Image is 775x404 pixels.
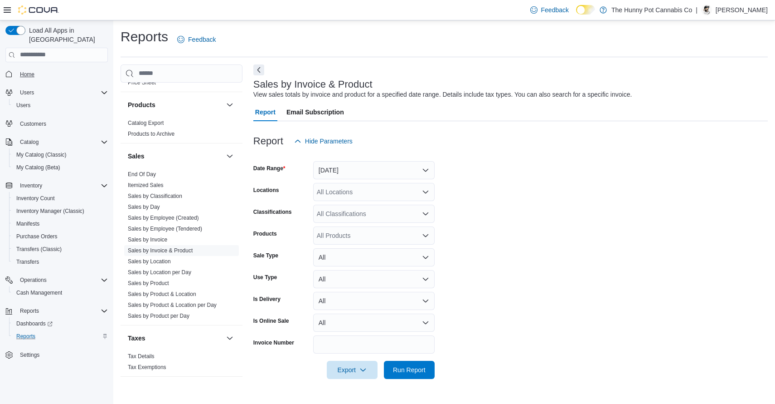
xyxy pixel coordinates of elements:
p: The Hunny Pot Cannabis Co [611,5,692,15]
a: Sales by Invoice [128,236,167,243]
span: Transfers [16,258,39,266]
a: Sales by Classification [128,193,182,199]
a: Inventory Manager (Classic) [13,206,88,217]
button: Manifests [9,217,111,230]
span: Dashboards [13,318,108,329]
span: Inventory Manager (Classic) [13,206,108,217]
span: Sales by Product [128,280,169,287]
label: Sale Type [253,252,278,259]
button: Next [253,64,264,75]
span: Users [13,100,108,111]
span: Transfers [13,256,108,267]
a: Transfers [13,256,43,267]
button: Run Report [384,361,435,379]
button: Inventory Manager (Classic) [9,205,111,217]
a: Manifests [13,218,43,229]
button: All [313,292,435,310]
span: Reports [20,307,39,315]
a: Sales by Product per Day [128,313,189,319]
span: Tax Exemptions [128,364,166,371]
button: Users [16,87,38,98]
span: Inventory [20,182,42,189]
a: End Of Day [128,171,156,177]
span: Sales by Day [128,203,160,211]
span: Sales by Location [128,258,171,265]
a: Inventory Count [13,193,58,204]
button: Customers [2,117,111,130]
span: Operations [16,275,108,286]
a: Sales by Employee (Tendered) [128,226,202,232]
div: Sales [121,169,242,325]
a: Transfers (Classic) [13,244,65,255]
label: Is Delivery [253,296,281,303]
button: Sales [128,152,223,161]
span: Inventory Count [16,195,55,202]
span: Catalog [16,137,108,148]
button: Taxes [224,333,235,344]
span: Users [16,87,108,98]
span: Operations [20,276,47,284]
a: Price Sheet [128,79,156,86]
span: Sales by Employee (Created) [128,214,199,222]
button: Inventory [16,180,46,191]
span: Reports [13,331,108,342]
span: Report [255,103,276,121]
h3: Products [128,100,155,109]
h3: Report [253,136,283,147]
span: Sales by Invoice & Product [128,247,193,254]
div: Taxes [121,351,242,376]
button: All [313,248,435,266]
a: Settings [16,350,43,360]
h3: Sales by Invoice & Product [253,79,373,90]
button: Reports [2,305,111,317]
span: Reports [16,305,108,316]
a: Dashboards [13,318,56,329]
a: Sales by Product & Location per Day [128,302,217,308]
span: Settings [16,349,108,360]
button: Inventory Count [9,192,111,205]
span: Cash Management [16,289,62,296]
span: Purchase Orders [16,233,58,240]
button: Settings [2,348,111,361]
div: Jonathan Estrella [701,5,712,15]
a: Dashboards [9,317,111,330]
span: Run Report [393,365,426,374]
a: Cash Management [13,287,66,298]
a: Customers [16,118,50,129]
button: Cash Management [9,286,111,299]
button: Products [224,99,235,110]
p: | [696,5,697,15]
button: Catalog [2,136,111,148]
span: Tax Details [128,353,155,360]
span: Purchase Orders [13,231,108,242]
span: My Catalog (Classic) [13,149,108,160]
span: Products to Archive [128,130,174,138]
a: Sales by Product & Location [128,291,196,297]
span: Inventory Count [13,193,108,204]
span: My Catalog (Classic) [16,151,67,158]
a: Sales by Invoice & Product [128,247,193,254]
a: Purchase Orders [13,231,61,242]
span: Hide Parameters [305,137,353,146]
span: Feedback [188,35,216,44]
span: Customers [16,118,108,129]
button: Purchase Orders [9,230,111,243]
button: Sales [224,151,235,162]
span: Transfers (Classic) [13,244,108,255]
div: View sales totals by invoice and product for a specified date range. Details include tax types. Y... [253,90,632,99]
span: Customers [20,120,46,128]
button: Transfers (Classic) [9,243,111,256]
button: Catalog [16,137,42,148]
span: Users [16,102,30,109]
a: Sales by Location per Day [128,269,191,276]
div: Products [121,118,242,143]
span: Manifests [16,220,39,227]
span: Feedback [541,5,569,15]
input: Dark Mode [576,5,595,15]
button: Open list of options [422,188,429,196]
span: Inventory [16,180,108,191]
